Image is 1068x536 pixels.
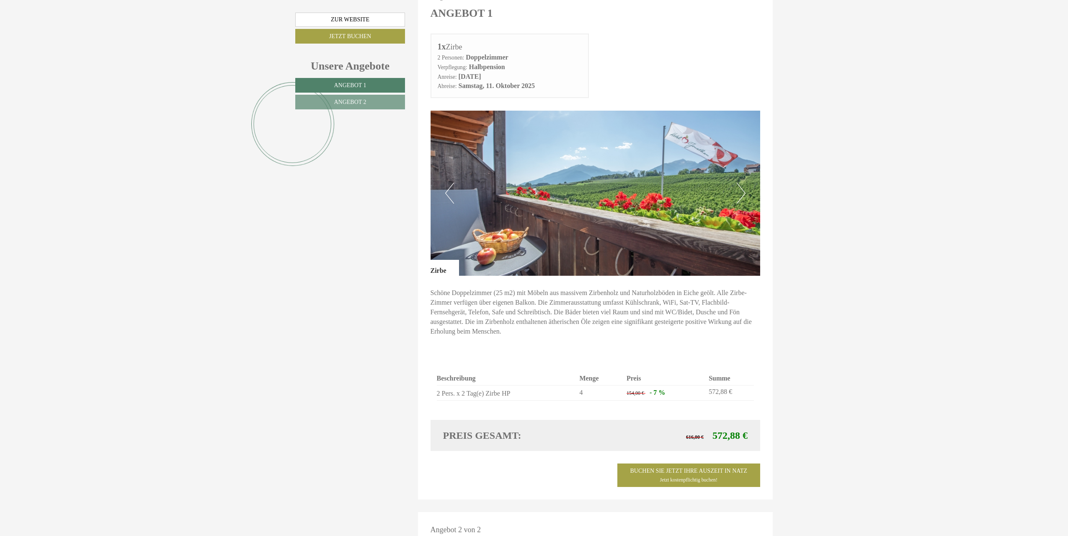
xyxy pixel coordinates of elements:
th: Preis [623,372,705,385]
span: Angebot 2 von 2 [431,526,481,534]
b: 1x [438,42,446,51]
th: Summe [705,372,754,385]
small: Anreise: [438,74,457,80]
p: Schöne Doppelzimmer (25 m2) mit Möbeln aus massivem Zirbenholz und Naturholzböden in Eiche geölt.... [431,288,761,336]
td: 572,88 € [705,386,754,401]
b: Halbpension [469,63,505,70]
img: image [431,111,761,276]
button: Previous [445,183,454,204]
div: Preis gesamt: [437,428,596,443]
td: 2 Pers. x 2 Tag(e) Zirbe HP [437,386,576,401]
div: Unsere Angebote [295,58,405,74]
div: Zirbe [438,41,582,53]
th: Beschreibung [437,372,576,385]
th: Menge [576,372,623,385]
span: Jetzt kostenpflichtig buchen! [660,477,717,483]
span: Angebot 2 [334,99,366,105]
b: Samstag, 11. Oktober 2025 [459,82,535,89]
span: 616,00 € [686,434,704,440]
small: 2 Personen: [438,54,464,61]
span: - 7 % [650,389,665,396]
small: Abreise: [438,83,457,89]
a: Zur Website [295,13,405,27]
small: Verpflegung: [438,64,467,70]
button: Next [737,183,746,204]
div: Angebot 1 [431,5,493,21]
div: Zirbe [431,260,459,276]
a: Buchen Sie jetzt ihre Auszeit in NatzJetzt kostenpflichtig buchen! [617,463,760,487]
span: 572,88 € [712,430,748,441]
b: Doppelzimmer [466,54,508,61]
span: 154,00 € [627,390,644,396]
a: Jetzt buchen [295,29,405,44]
td: 4 [576,386,623,401]
span: Angebot 1 [334,82,366,88]
b: [DATE] [459,73,481,80]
